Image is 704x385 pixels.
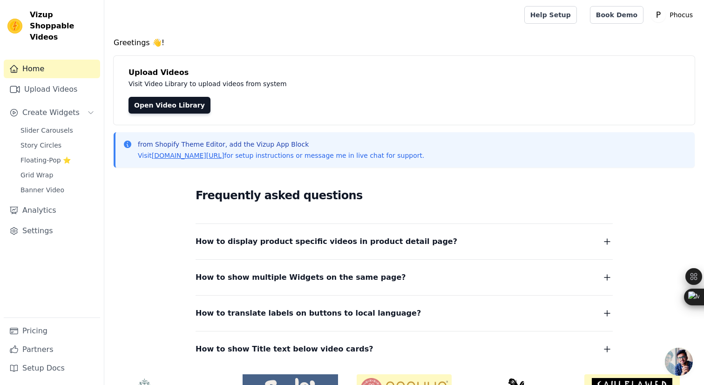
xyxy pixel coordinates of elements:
[196,307,613,320] button: How to translate labels on buttons to local language?
[15,139,100,152] a: Story Circles
[129,67,680,78] h4: Upload Videos
[590,6,643,24] a: Book Demo
[4,80,100,99] a: Upload Videos
[138,151,424,160] p: Visit for setup instructions or message me in live chat for support.
[4,103,100,122] button: Create Widgets
[4,222,100,240] a: Settings
[138,140,424,149] p: from Shopify Theme Editor, add the Vizup App Block
[15,124,100,137] a: Slider Carousels
[114,37,695,48] h4: Greetings 👋!
[20,185,64,195] span: Banner Video
[196,343,613,356] button: How to show Title text below video cards?
[15,183,100,196] a: Banner Video
[129,97,210,114] a: Open Video Library
[666,7,697,23] p: Phocus
[7,19,22,34] img: Vizup
[196,271,406,284] span: How to show multiple Widgets on the same page?
[20,141,61,150] span: Story Circles
[196,271,613,284] button: How to show multiple Widgets on the same page?
[15,154,100,167] a: Floating-Pop ⭐
[196,235,613,248] button: How to display product specific videos in product detail page?
[4,340,100,359] a: Partners
[129,78,546,89] p: Visit Video Library to upload videos from system
[196,307,421,320] span: How to translate labels on buttons to local language?
[4,201,100,220] a: Analytics
[651,7,697,23] button: P Phocus
[20,155,71,165] span: Floating-Pop ⭐
[196,235,457,248] span: How to display product specific videos in product detail page?
[196,186,613,205] h2: Frequently asked questions
[665,348,693,376] a: Open chat
[20,126,73,135] span: Slider Carousels
[4,60,100,78] a: Home
[20,170,53,180] span: Grid Wrap
[30,9,96,43] span: Vizup Shoppable Videos
[4,322,100,340] a: Pricing
[4,359,100,378] a: Setup Docs
[656,10,661,20] text: P
[152,152,224,159] a: [DOMAIN_NAME][URL]
[524,6,577,24] a: Help Setup
[15,169,100,182] a: Grid Wrap
[196,343,373,356] span: How to show Title text below video cards?
[22,107,80,118] span: Create Widgets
